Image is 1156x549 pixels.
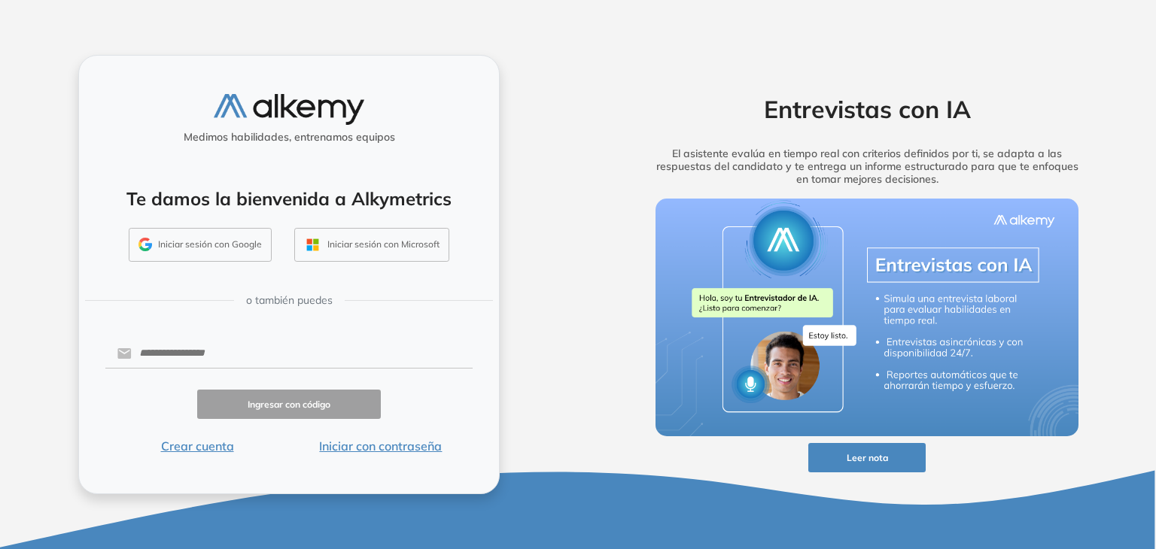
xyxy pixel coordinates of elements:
[808,443,926,472] button: Leer nota
[197,390,381,419] button: Ingresar con código
[289,437,473,455] button: Iniciar con contraseña
[1081,477,1156,549] iframe: Chat Widget
[632,95,1102,123] h2: Entrevistas con IA
[1081,477,1156,549] div: Widget de chat
[85,131,493,144] h5: Medimos habilidades, entrenamos equipos
[129,228,272,262] button: Iniciar sesión con Google
[304,236,321,253] img: OUTLOOK_ICON
[105,437,289,455] button: Crear cuenta
[246,293,333,308] span: o también puedes
[138,238,152,251] img: GMAIL_ICON
[632,147,1102,185] h5: El asistente evalúa en tiempo real con criterios definidos por ti, se adapta a las respuestas del...
[656,199,1078,436] img: img-more-info
[294,228,449,262] button: Iniciar sesión con Microsoft
[99,188,479,210] h4: Te damos la bienvenida a Alkymetrics
[214,94,364,125] img: logo-alkemy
